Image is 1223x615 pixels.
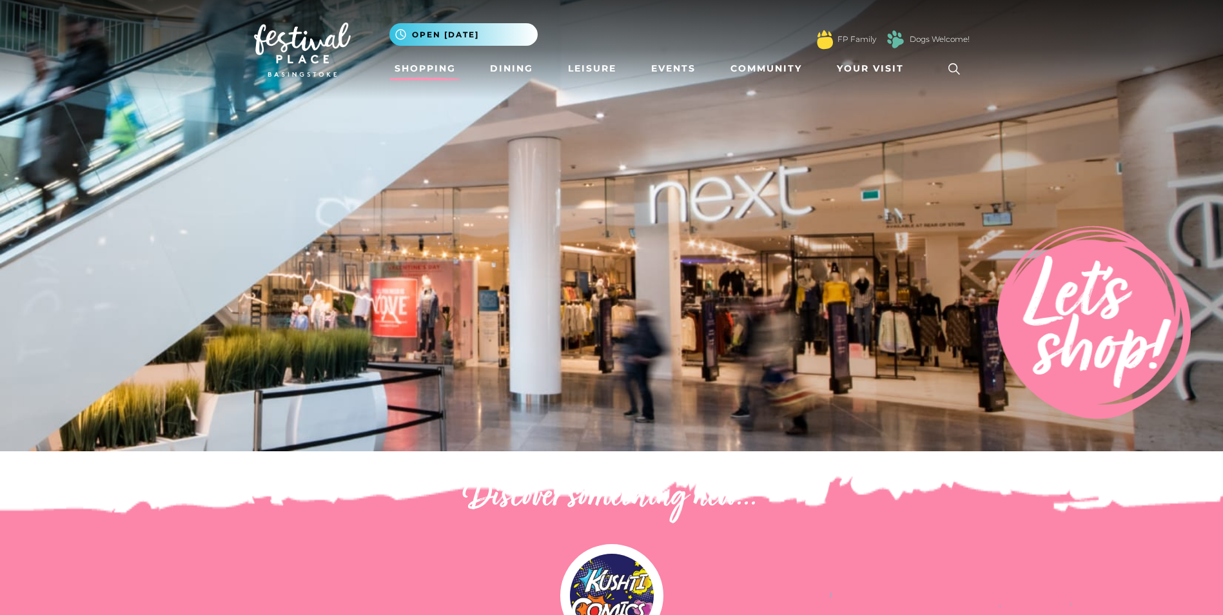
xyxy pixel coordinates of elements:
h2: Discover something new... [254,477,970,518]
img: Festival Place Logo [254,23,351,77]
button: Open [DATE] [389,23,538,46]
a: Community [725,57,807,81]
span: Open [DATE] [412,29,479,41]
a: Your Visit [832,57,915,81]
span: Your Visit [837,62,904,75]
a: Shopping [389,57,461,81]
a: Events [646,57,701,81]
a: FP Family [837,34,876,45]
a: Leisure [563,57,621,81]
a: Dining [485,57,538,81]
a: Dogs Welcome! [910,34,970,45]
